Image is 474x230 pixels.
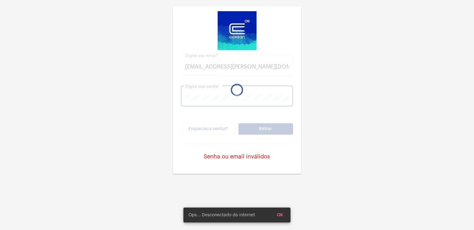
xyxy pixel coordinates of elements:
[181,153,293,160] div: Senha ou email inválidos
[259,127,273,131] span: Entrar
[218,11,257,50] img: d4669ae0-8c07-2337-4f67-34b0df7f5ae4.jpeg
[181,123,235,134] button: Esqueceu a senha?
[185,63,289,70] input: Digite seu email
[272,209,288,221] button: OK
[189,127,228,131] span: Esqueceu a senha?
[239,123,293,134] button: Entrar
[188,212,255,218] span: Ops... Desconectado da internet
[277,213,283,217] span: OK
